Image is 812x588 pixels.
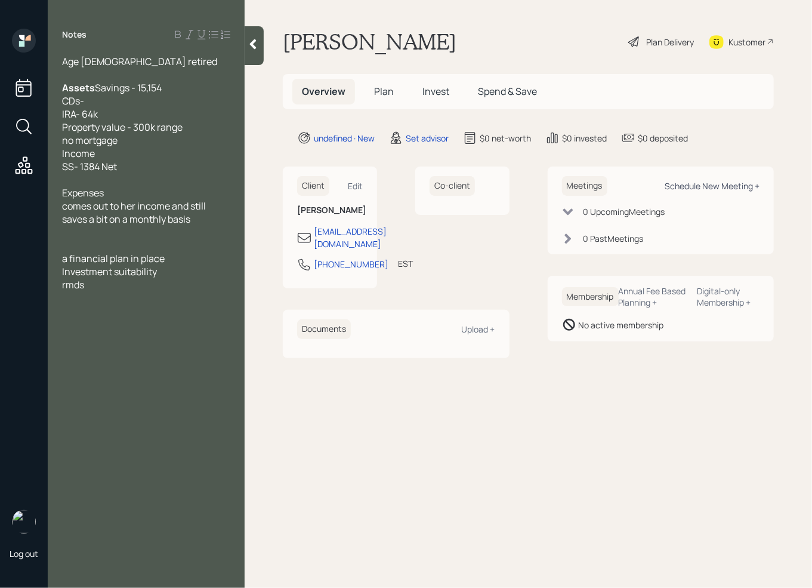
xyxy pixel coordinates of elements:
[583,205,665,218] div: 0 Upcoming Meeting s
[62,55,217,68] span: Age [DEMOGRAPHIC_DATA] retired
[297,176,329,196] h6: Client
[314,225,387,250] div: [EMAIL_ADDRESS][DOMAIN_NAME]
[10,548,38,559] div: Log out
[562,287,619,307] h6: Membership
[562,176,607,196] h6: Meetings
[478,85,537,98] span: Spend & Save
[62,81,183,173] span: Savings - 15,154 CDs- IRA- 64k Property value - 300k range no mortgage Income SS- 1384 Net
[422,85,449,98] span: Invest
[697,285,759,308] div: Digital-only Membership +
[62,81,95,94] span: Assets
[302,85,345,98] span: Overview
[619,285,687,308] div: Annual Fee Based Planning +
[374,85,394,98] span: Plan
[430,176,475,196] h6: Co-client
[314,132,375,144] div: undefined · New
[283,29,456,55] h1: [PERSON_NAME]
[62,29,87,41] label: Notes
[297,319,351,339] h6: Documents
[665,180,759,192] div: Schedule New Meeting +
[12,510,36,534] img: retirable_logo.png
[728,36,765,48] div: Kustomer
[62,186,208,226] span: Expenses comes out to her income and still saves a bit on a monthly basis
[562,132,607,144] div: $0 invested
[462,324,495,335] div: Upload +
[297,205,363,216] h6: [PERSON_NAME]
[646,36,694,48] div: Plan Delivery
[314,258,388,270] div: [PHONE_NUMBER]
[348,180,363,192] div: Edit
[62,252,165,291] span: a financial plan in place Investment suitability rmds
[406,132,449,144] div: Set advisor
[480,132,531,144] div: $0 net-worth
[638,132,688,144] div: $0 deposited
[398,257,413,270] div: EST
[579,319,664,331] div: No active membership
[583,232,644,245] div: 0 Past Meeting s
